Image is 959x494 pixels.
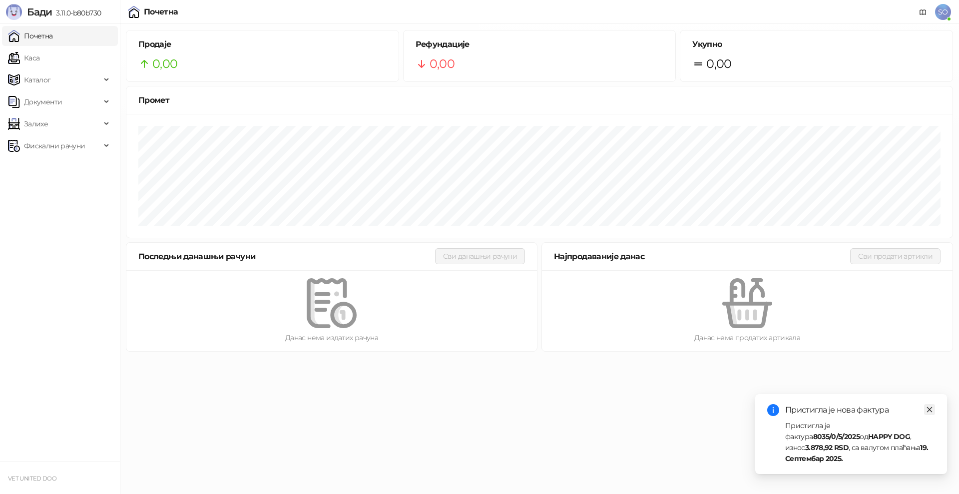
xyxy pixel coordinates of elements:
span: Каталог [24,70,51,90]
span: close [926,406,933,413]
div: Пристигла је нова фактура [785,404,935,416]
div: Данас нема издатих рачуна [142,332,521,343]
div: Промет [138,94,941,106]
span: SO [935,4,951,20]
div: Пристигла је фактура од , износ , са валутом плаћања [785,420,935,464]
span: Фискални рачуни [24,136,85,156]
a: Close [924,404,935,415]
span: Бади [27,6,52,18]
span: 0,00 [706,54,731,73]
div: Последњи данашњи рачуни [138,250,435,263]
span: info-circle [767,404,779,416]
div: Данас нема продатих артикала [558,332,937,343]
a: Документација [915,4,931,20]
strong: HAPPY DOG [868,432,910,441]
div: Најпродаваније данас [554,250,850,263]
strong: 8035/0/5/2025 [813,432,860,441]
h5: Рефундације [416,38,664,50]
a: Почетна [8,26,53,46]
button: Сви продати артикли [850,248,941,264]
h5: Продаје [138,38,387,50]
a: Каса [8,48,39,68]
button: Сви данашњи рачуни [435,248,525,264]
span: 0,00 [430,54,455,73]
strong: 3.878,92 RSD [805,443,849,452]
img: Logo [6,4,22,20]
h5: Укупно [692,38,941,50]
div: Почетна [144,8,178,16]
small: VET UNITED DOO [8,475,56,482]
span: 3.11.0-b80b730 [52,8,101,17]
span: 0,00 [152,54,177,73]
span: Залихе [24,114,48,134]
span: Документи [24,92,62,112]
